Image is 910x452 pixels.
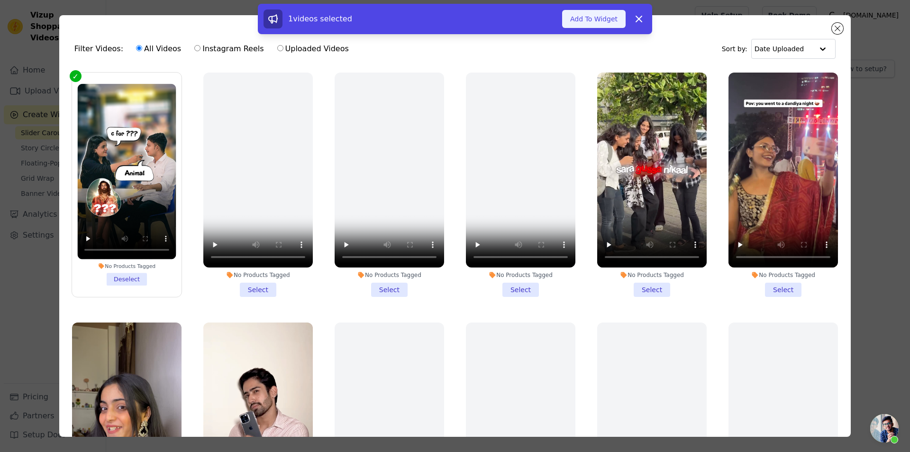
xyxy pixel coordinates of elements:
div: No Products Tagged [728,271,838,279]
div: Filter Videos: [74,38,354,60]
button: Add To Widget [562,10,626,28]
div: Sort by: [722,39,836,59]
div: No Products Tagged [597,271,707,279]
span: 1 videos selected [288,14,352,23]
div: No Products Tagged [77,263,176,269]
label: All Videos [136,43,182,55]
label: Instagram Reels [194,43,264,55]
div: No Products Tagged [203,271,313,279]
label: Uploaded Videos [277,43,349,55]
div: No Products Tagged [466,271,575,279]
div: No Products Tagged [335,271,444,279]
div: Open chat [870,414,899,443]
